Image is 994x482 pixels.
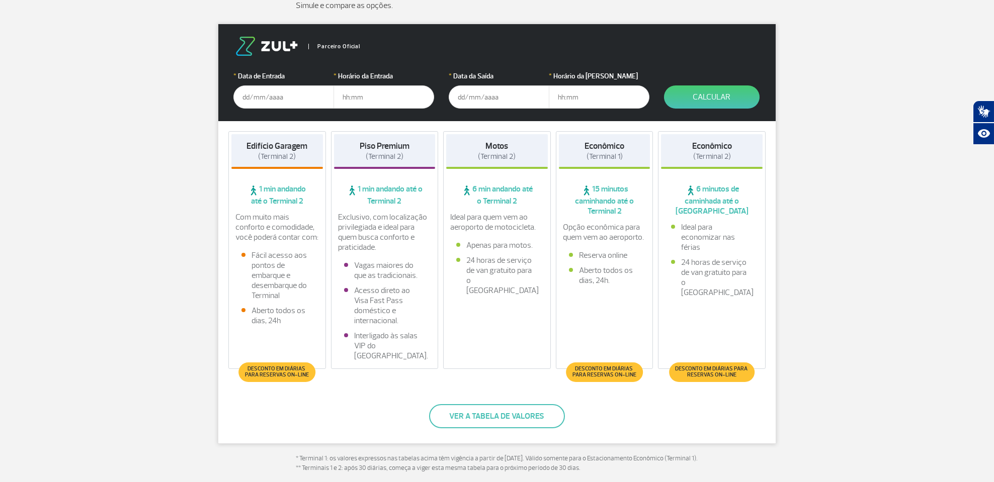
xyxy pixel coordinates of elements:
[344,331,426,361] li: Interligado às salas VIP do [GEOGRAPHIC_DATA].
[478,152,516,161] span: (Terminal 2)
[569,250,640,260] li: Reserva online
[549,85,649,109] input: hh:mm
[344,260,426,280] li: Vagas maiores do que as tradicionais.
[360,141,409,151] strong: Piso Premium
[456,255,538,296] li: 24 horas de serviço de van gratuito para o [GEOGRAPHIC_DATA]
[450,212,544,232] p: Ideal para quem vem ao aeroporto de motocicleta.
[661,184,763,216] span: 6 minutos de caminhada até o [GEOGRAPHIC_DATA]
[233,37,300,56] img: logo-zul.png
[571,366,638,378] span: Desconto em diárias para reservas on-line
[449,71,549,81] label: Data da Saída
[235,212,319,242] p: Com muito mais conforto e comodidade, você poderá contar com:
[231,184,323,206] span: 1 min andando até o Terminal 2
[587,152,623,161] span: (Terminal 1)
[233,85,334,109] input: dd/mm/aaaa
[241,250,313,301] li: Fácil acesso aos pontos de embarque e desembarque do Terminal
[241,306,313,326] li: Aberto todos os dias, 24h
[258,152,296,161] span: (Terminal 2)
[296,454,698,473] p: * Terminal 1: os valores expressos nas tabelas acima têm vigência a partir de [DATE]. Válido some...
[344,285,426,326] li: Acesso direto ao Visa Fast Pass doméstico e internacional.
[693,152,731,161] span: (Terminal 2)
[334,85,434,109] input: hh:mm
[585,141,624,151] strong: Econômico
[338,212,432,252] p: Exclusivo, com localização privilegiada e ideal para quem busca conforto e praticidade.
[456,240,538,250] li: Apenas para motos.
[366,152,403,161] span: (Terminal 2)
[233,71,334,81] label: Data de Entrada
[334,184,436,206] span: 1 min andando até o Terminal 2
[429,404,565,428] button: Ver a tabela de valores
[973,101,994,123] button: Abrir tradutor de língua de sinais.
[569,265,640,285] li: Aberto todos os dias, 24h.
[246,141,307,151] strong: Edifício Garagem
[563,222,646,242] p: Opção econômica para quem vem ao aeroporto.
[559,184,650,216] span: 15 minutos caminhando até o Terminal 2
[308,44,360,49] span: Parceiro Oficial
[692,141,732,151] strong: Econômico
[675,366,750,378] span: Desconto em diárias para reservas on-line
[973,123,994,145] button: Abrir recursos assistivos.
[664,85,760,109] button: Calcular
[486,141,509,151] strong: Motos
[549,71,649,81] label: Horário da [PERSON_NAME]
[973,101,994,145] div: Plugin de acessibilidade da Hand Talk.
[671,222,753,252] li: Ideal para economizar nas férias
[243,366,310,378] span: Desconto em diárias para reservas on-line
[446,184,548,206] span: 6 min andando até o Terminal 2
[334,71,434,81] label: Horário da Entrada
[449,85,549,109] input: dd/mm/aaaa
[671,257,753,298] li: 24 horas de serviço de van gratuito para o [GEOGRAPHIC_DATA]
